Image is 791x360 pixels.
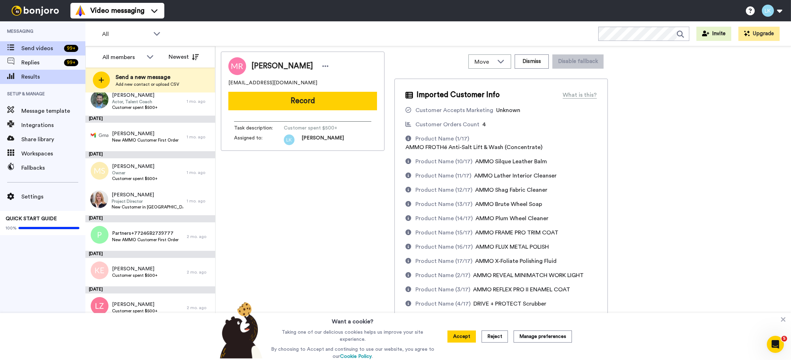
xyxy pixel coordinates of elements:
[64,45,78,52] div: 99 +
[187,198,212,204] div: 1 mo. ago
[85,151,215,158] div: [DATE]
[112,105,158,110] span: Customer spent $500+
[85,116,215,123] div: [DATE]
[187,170,212,175] div: 1 mo. ago
[228,57,246,75] img: Image of MIRZA RAMOVIC
[474,173,557,179] span: AMMO Lather Interior Cleanser
[475,201,542,207] span: AMMO Brute Wheel Soap
[234,134,284,145] span: Assigned to:
[447,330,476,343] button: Accept
[475,230,558,235] span: AMMO FRAME PRO TRIM COAT
[85,286,215,293] div: [DATE]
[90,6,144,16] span: Video messaging
[415,214,473,223] div: Product Name (14/17)
[112,92,158,99] span: [PERSON_NAME]
[21,73,85,81] span: Results
[91,162,108,180] img: ms.png
[415,285,470,294] div: Product Name (3/17)
[21,164,85,172] span: Fallbacks
[90,190,108,208] img: c4b48c0c-e11a-499f-83a3-a657f3cd39db.jpg
[473,301,546,307] span: DRIVE + PROTECT Scrubber
[187,134,212,140] div: 1 mo. ago
[405,144,542,150] span: AMMO FROTHé Anti-Salt Lift & Wash (Concentrate)
[474,58,494,66] span: Move
[269,329,436,343] p: Taking one of our delicious cookies helps us improve your site experience.
[91,226,108,244] img: p.png
[476,216,548,221] span: AMMO Plum Wheel Cleaner
[21,121,85,129] span: Integrations
[781,336,787,342] span: 5
[269,346,436,360] p: By choosing to Accept and continuing to use our website, you agree to our .
[112,163,158,170] span: [PERSON_NAME]
[284,125,351,132] span: Customer spent $500+
[187,234,212,239] div: 2 mo. ago
[112,99,158,105] span: Actor, Talent Coach
[228,92,377,110] button: Record
[415,228,472,237] div: Product Name (15/17)
[415,257,472,265] div: Product Name (17/17)
[112,198,183,204] span: Project Director
[187,305,212,311] div: 2 mo. ago
[738,27,780,41] button: Upgrade
[91,126,108,144] img: 8fb6a026-07f6-485f-a356-7ff89bf5af7b.webp
[21,149,85,158] span: Workspaces
[163,50,204,64] button: Newest
[112,272,158,278] span: Customer spent $500+
[112,230,179,237] span: Partners+7724682739777
[475,258,557,264] span: AMMO X-Foliate Polishing Fluid
[112,170,158,176] span: Owner
[415,186,472,194] div: Product Name (12/17)
[475,159,547,164] span: AMMO Silque Leather Balm
[302,134,344,145] span: [PERSON_NAME]
[473,287,570,292] span: AMMO REFLEX PRO II ENAMEL COAT
[415,171,471,180] div: Product Name (11/17)
[340,354,372,359] a: Cookie Policy
[112,176,158,181] span: Customer spent $500+
[415,300,471,308] div: Product Name (4/17)
[284,134,294,145] img: 6a4449ef-73c5-43b3-865b-37bb12cc1d45.png
[112,191,183,198] span: [PERSON_NAME]
[112,308,158,314] span: Customer spent $500+
[415,120,479,129] div: Customer Orders Count
[332,313,373,326] h3: Want a cookie?
[552,54,604,69] button: Disable fallback
[21,107,85,115] span: Message template
[514,330,572,343] button: Manage preferences
[563,91,597,99] div: What is this?
[64,59,78,66] div: 99 +
[496,107,520,113] span: Unknown
[251,61,313,72] span: [PERSON_NAME]
[415,106,493,115] div: Customer Accepts Marketing
[116,81,179,87] span: Add new contact or upload CSV
[476,244,549,250] span: AMMO FLUX METAL POLISH
[102,53,143,62] div: All members
[9,6,62,16] img: bj-logo-header-white.svg
[515,54,549,69] button: Dismiss
[85,215,215,222] div: [DATE]
[415,134,469,143] div: Product Name (1/17)
[21,44,61,53] span: Send videos
[696,27,731,41] button: Invite
[415,200,472,208] div: Product Name (13/17)
[112,130,179,137] span: [PERSON_NAME]
[75,5,86,16] img: vm-color.svg
[102,30,150,38] span: All
[228,79,317,86] span: [EMAIL_ADDRESS][DOMAIN_NAME]
[91,261,108,279] img: ke.png
[415,157,472,166] div: Product Name (10/17)
[187,99,212,104] div: 1 mo. ago
[767,336,784,353] iframe: Intercom live chat
[416,90,500,100] span: Imported Customer Info
[187,269,212,275] div: 2 mo. ago
[112,204,183,210] span: New Customer in [GEOGRAPHIC_DATA]
[91,91,108,108] img: 140bfb69-d523-4ce4-8763-56cb8763307a.jpg
[415,243,473,251] div: Product Name (16/17)
[116,73,179,81] span: Send a new message
[482,330,508,343] button: Reject
[234,125,284,132] span: Task description :
[415,271,470,280] div: Product Name (2/17)
[91,297,108,315] img: lz.png
[112,137,179,143] span: New AMMO Customer First Order
[473,272,584,278] span: AMMO REVEAL MINIMATCH WORK LIGHT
